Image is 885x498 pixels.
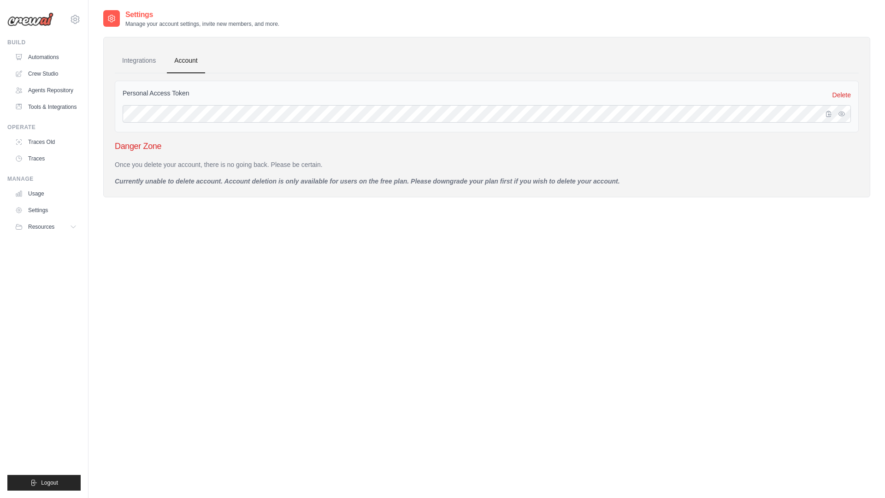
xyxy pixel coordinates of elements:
[115,48,163,73] a: Integrations
[11,135,81,149] a: Traces Old
[115,160,859,169] p: Once you delete your account, there is no going back. Please be certain.
[11,50,81,65] a: Automations
[11,83,81,98] a: Agents Repository
[125,20,279,28] p: Manage your account settings, invite new members, and more.
[11,66,81,81] a: Crew Studio
[41,479,58,486] span: Logout
[7,12,53,26] img: Logo
[832,90,851,100] a: Delete
[11,186,81,201] a: Usage
[7,475,81,491] button: Logout
[167,48,205,73] a: Account
[7,39,81,46] div: Build
[125,9,279,20] h2: Settings
[11,219,81,234] button: Resources
[115,177,859,186] p: Currently unable to delete account. Account deletion is only available for users on the free plan...
[11,151,81,166] a: Traces
[115,140,859,153] h3: Danger Zone
[28,223,54,231] span: Resources
[7,175,81,183] div: Manage
[11,203,81,218] a: Settings
[7,124,81,131] div: Operate
[123,89,189,98] label: Personal Access Token
[11,100,81,114] a: Tools & Integrations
